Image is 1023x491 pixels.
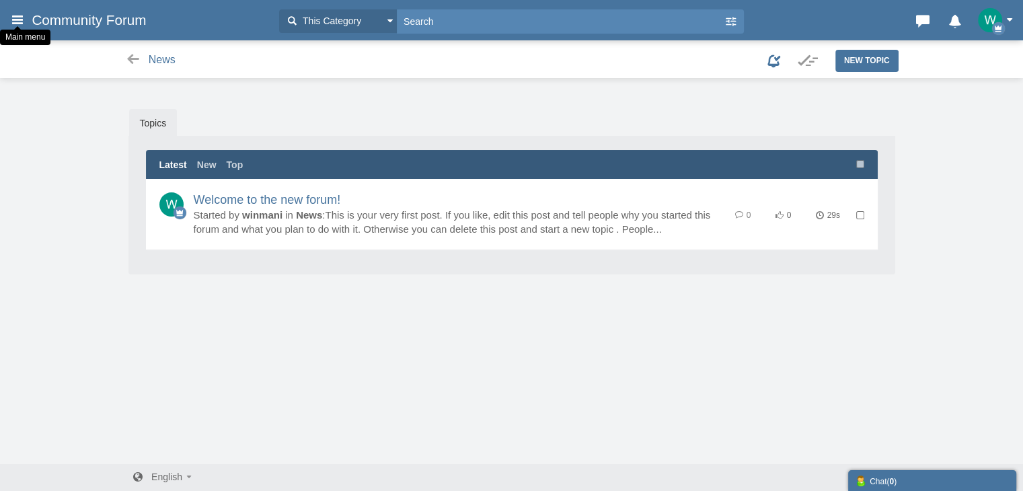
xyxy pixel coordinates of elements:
[978,8,1002,32] img: 4zr9JMAAAAGSURBVAMArrObhdOpYW8AAAAASUVORK5CYII=
[844,56,890,65] span: New Topic
[32,8,272,32] a: Community Forum
[242,209,282,221] a: winmani
[855,474,1010,488] div: Chat
[227,158,243,172] a: Top
[197,158,217,172] a: New
[835,50,899,71] a: New Topic
[32,12,156,28] span: Community Forum
[151,471,182,482] span: English
[159,192,184,217] img: 4zr9JMAAAAGSURBVAMArrObhdOpYW8AAAAASUVORK5CYII=
[787,211,792,220] span: 0
[279,9,397,33] button: This Category
[816,211,840,220] time: 29s
[159,158,187,172] a: Latest
[299,14,361,28] span: This Category
[129,109,178,137] a: Topics
[889,477,894,486] strong: 0
[149,54,176,65] span: News
[296,209,322,221] a: News
[747,211,751,220] span: 0
[397,9,724,33] input: Search
[886,477,897,486] span: ( )
[194,193,341,206] a: Welcome to the new forum!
